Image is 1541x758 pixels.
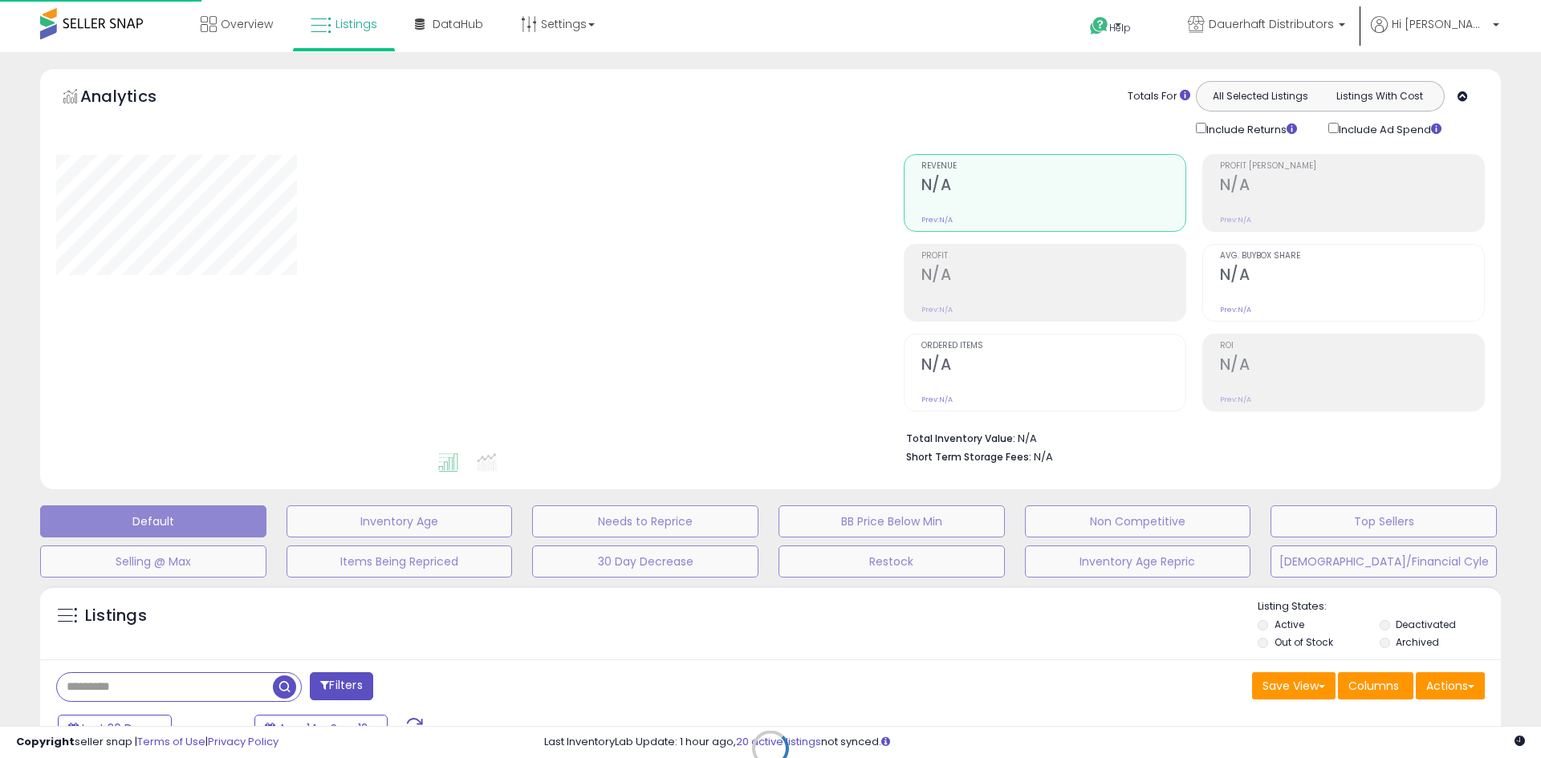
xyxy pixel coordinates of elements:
button: Inventory Age Repric [1025,545,1251,578]
span: Avg. Buybox Share [1220,252,1484,261]
h2: N/A [1220,355,1484,377]
button: BB Price Below Min [779,505,1005,537]
a: Hi [PERSON_NAME] [1371,16,1499,52]
span: Dauerhaft Distributors [1209,16,1334,32]
div: Include Ad Spend [1316,120,1467,138]
button: Non Competitive [1025,505,1251,537]
h5: Analytics [80,85,188,111]
button: Listings With Cost [1319,86,1439,107]
small: Prev: N/A [1220,215,1251,225]
span: Overview [221,16,273,32]
span: Profit [PERSON_NAME] [1220,162,1484,171]
span: ROI [1220,342,1484,351]
span: Listings [335,16,377,32]
h2: N/A [921,176,1185,197]
li: N/A [906,428,1473,447]
b: Short Term Storage Fees: [906,450,1031,464]
b: Total Inventory Value: [906,432,1015,445]
button: Inventory Age [287,505,513,537]
a: Help [1077,4,1162,52]
span: DataHub [433,16,483,32]
button: Items Being Repriced [287,545,513,578]
button: Default [40,505,266,537]
button: Needs to Reprice [532,505,758,537]
button: [DEMOGRAPHIC_DATA]/Financial Cyle [1271,545,1497,578]
div: Include Returns [1184,120,1316,138]
button: All Selected Listings [1201,86,1320,107]
small: Prev: N/A [921,395,953,404]
small: Prev: N/A [921,305,953,314]
button: 30 Day Decrease [532,545,758,578]
h2: N/A [921,355,1185,377]
h2: N/A [921,266,1185,287]
h2: N/A [1220,266,1484,287]
span: Hi [PERSON_NAME] [1392,16,1488,32]
strong: Copyright [16,734,75,749]
i: Get Help [1089,16,1109,36]
small: Prev: N/A [1220,395,1251,404]
div: Totals For [1128,89,1190,104]
button: Restock [779,545,1005,578]
span: Ordered Items [921,342,1185,351]
span: N/A [1034,449,1053,464]
button: Top Sellers [1271,505,1497,537]
span: Help [1109,21,1131,34]
span: Profit [921,252,1185,261]
small: Prev: N/A [1220,305,1251,314]
div: seller snap | | [16,735,279,750]
span: Revenue [921,162,1185,171]
small: Prev: N/A [921,215,953,225]
h2: N/A [1220,176,1484,197]
button: Selling @ Max [40,545,266,578]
